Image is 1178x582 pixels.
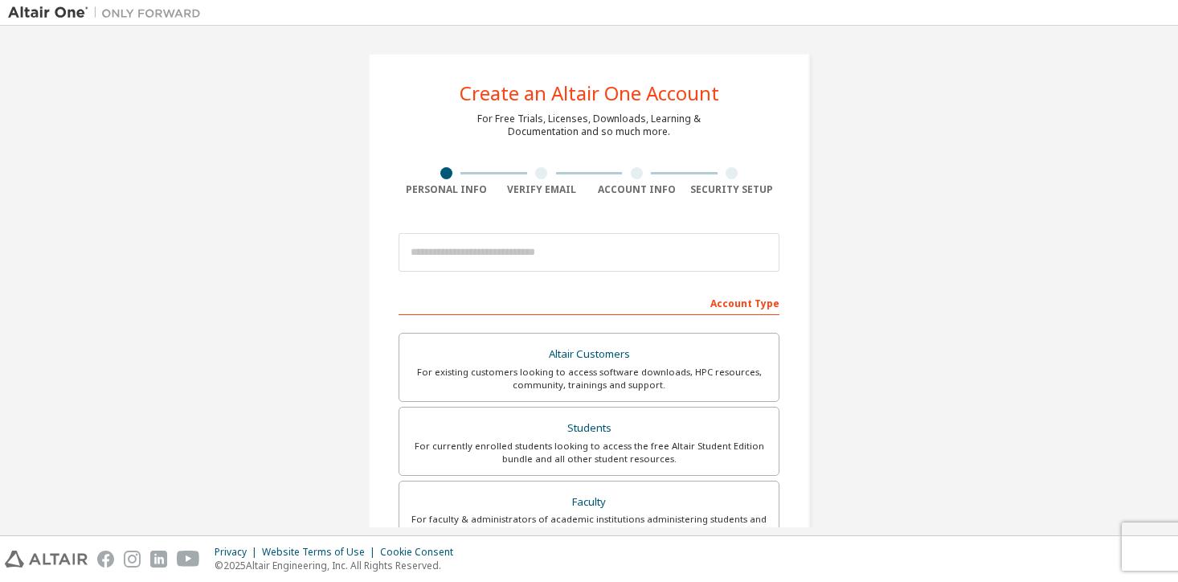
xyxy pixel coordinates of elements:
[262,546,380,559] div: Website Terms of Use
[409,440,769,465] div: For currently enrolled students looking to access the free Altair Student Edition bundle and all ...
[215,559,463,572] p: © 2025 Altair Engineering, Inc. All Rights Reserved.
[409,513,769,539] div: For faculty & administrators of academic institutions administering students and accessing softwa...
[97,551,114,568] img: facebook.svg
[589,183,685,196] div: Account Info
[8,5,209,21] img: Altair One
[5,551,88,568] img: altair_logo.svg
[409,491,769,514] div: Faculty
[150,551,167,568] img: linkedin.svg
[409,417,769,440] div: Students
[215,546,262,559] div: Privacy
[477,113,701,138] div: For Free Trials, Licenses, Downloads, Learning & Documentation and so much more.
[409,366,769,391] div: For existing customers looking to access software downloads, HPC resources, community, trainings ...
[460,84,719,103] div: Create an Altair One Account
[409,343,769,366] div: Altair Customers
[380,546,463,559] div: Cookie Consent
[124,551,141,568] img: instagram.svg
[399,183,494,196] div: Personal Info
[177,551,200,568] img: youtube.svg
[685,183,780,196] div: Security Setup
[494,183,590,196] div: Verify Email
[399,289,779,315] div: Account Type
